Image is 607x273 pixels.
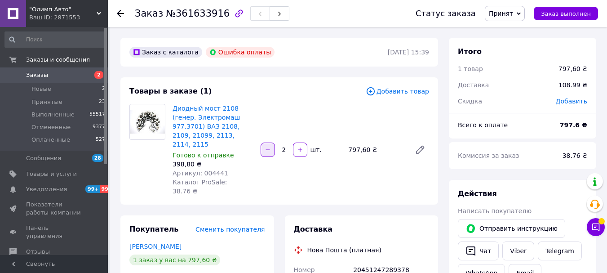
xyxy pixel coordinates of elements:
span: Принят [489,10,513,17]
span: Принятые [31,98,62,106]
span: Действия [458,189,497,198]
div: 108.99 ₴ [553,75,593,95]
span: 99+ [85,185,100,193]
div: Заказ с каталога [129,47,202,58]
span: Добавить [556,98,587,105]
input: Поиск [4,31,106,48]
span: Добавить товар [366,86,429,96]
div: 797,60 ₴ [558,64,587,73]
button: Чат с покупателем [587,218,605,236]
span: 9377 [93,123,105,131]
span: Покупатель [129,225,178,233]
span: Заказ выполнен [541,10,591,17]
a: Telegram [538,242,582,260]
span: 1 товар [458,65,483,72]
div: Нова Пошта (платная) [305,246,384,255]
span: Товары и услуги [26,170,77,178]
div: 797,60 ₴ [345,143,408,156]
span: Сменить покупателя [195,226,265,233]
span: Доставка [458,81,489,89]
time: [DATE] 15:39 [388,49,429,56]
a: [PERSON_NAME] [129,243,182,250]
button: Отправить инструкцию [458,219,565,238]
div: Вернуться назад [117,9,124,18]
button: Заказ выполнен [534,7,598,20]
span: Новые [31,85,51,93]
span: Показатели работы компании [26,201,83,217]
span: Выполненные [31,111,75,119]
span: Отзывы [26,248,50,256]
span: Уведомления [26,185,67,193]
a: Viber [502,242,534,260]
div: 398,80 ₴ [173,160,253,169]
span: Скидка [458,98,482,105]
span: №361633916 [166,8,230,19]
div: Ошибка оплаты [206,47,275,58]
span: 99+ [100,185,115,193]
img: Диодный мост 2108 (генер. Электромаш 977.3701) ВАЗ 2108, 2109, 21099, 2113, 2114, 2115 [130,110,165,134]
span: Артикул: 004441 [173,170,228,177]
span: 28 [92,154,103,162]
span: Заказы и сообщения [26,56,90,64]
div: шт. [308,145,323,154]
span: 38.76 ₴ [563,152,587,159]
span: Панель управления [26,224,83,240]
span: Отмененные [31,123,71,131]
span: Заказ [135,8,163,19]
span: 2 [94,71,103,79]
span: Всего к оплате [458,121,508,129]
span: 23 [99,98,105,106]
b: 797.6 ₴ [560,121,587,129]
span: 55517 [89,111,105,119]
span: Каталог ProSale: 38.76 ₴ [173,179,227,195]
span: Заказы [26,71,48,79]
span: Доставка [294,225,333,233]
div: 1 заказ у вас на 797,60 ₴ [129,255,220,265]
div: Ваш ID: 2871553 [29,13,108,22]
div: Статус заказа [416,9,476,18]
span: "Олимп Авто" [29,5,97,13]
span: Написать покупателю [458,207,532,215]
span: Сообщения [26,154,61,162]
a: Редактировать [411,141,429,159]
span: Оплаченные [31,136,70,144]
span: Готово к отправке [173,152,234,159]
span: 527 [96,136,105,144]
span: Комиссия за заказ [458,152,519,159]
a: Диодный мост 2108 (генер. Электромаш 977.3701) ВАЗ 2108, 2109, 21099, 2113, 2114, 2115 [173,105,240,148]
span: Итого [458,47,482,56]
button: Чат [458,242,499,260]
span: 2 [102,85,105,93]
span: Товары в заказе (1) [129,87,212,95]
